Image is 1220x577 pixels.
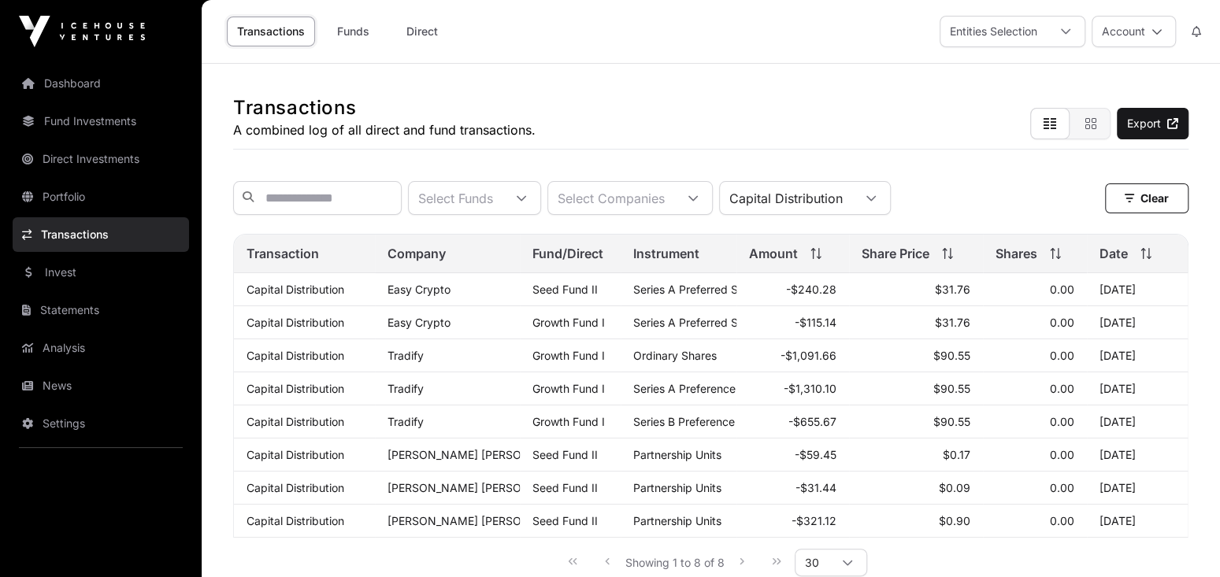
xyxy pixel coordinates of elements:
span: Share Price [862,244,929,263]
a: Seed Fund II [532,481,598,494]
td: -$115.14 [736,306,849,339]
span: Rows per page [795,549,829,575]
a: News [13,368,189,403]
span: 0.00 [1050,382,1074,395]
span: $0.90 [939,514,970,527]
span: Fund/Direct [532,244,603,263]
span: Series A Preference Shares [633,382,774,395]
span: Transaction [247,244,319,263]
h1: Transactions [233,95,536,120]
td: -$240.28 [736,273,849,306]
a: [PERSON_NAME] [PERSON_NAME] [388,514,572,527]
a: Capital Distribution [247,415,344,428]
span: Partnership Units [633,514,721,527]
td: [DATE] [1087,505,1188,538]
div: Select Funds [409,182,502,214]
span: $0.17 [943,448,970,461]
a: Capital Distribution [247,481,344,494]
span: 0.00 [1050,316,1074,329]
span: 0.00 [1050,448,1074,461]
td: [DATE] [1087,472,1188,505]
span: Showing 1 to 8 of 8 [625,556,725,569]
a: Seed Fund II [532,514,598,527]
span: Partnership Units [633,481,721,494]
td: [DATE] [1087,372,1188,405]
span: 0.00 [1050,514,1074,527]
td: [DATE] [1087,273,1188,306]
span: 0.00 [1050,349,1074,362]
td: [DATE] [1087,339,1188,372]
a: Growth Fund I [532,382,605,395]
td: -$1,310.10 [736,372,849,405]
a: Tradify [388,382,424,395]
div: Entities Selection [940,17,1047,46]
span: Partnership Units [633,448,721,461]
div: Capital Distribution [720,182,852,214]
a: Settings [13,406,189,441]
td: [DATE] [1087,306,1188,339]
td: -$59.45 [736,438,849,472]
img: Icehouse Ventures Logo [19,16,145,47]
a: Tradify [388,415,424,428]
a: [PERSON_NAME] [PERSON_NAME] [388,481,572,494]
td: -$321.12 [736,505,849,538]
span: Company [388,244,446,263]
a: Analysis [13,331,189,365]
span: $31.76 [935,283,970,296]
span: 0.00 [1050,283,1074,296]
span: $90.55 [933,382,970,395]
span: Series A Preferred Share [633,283,761,296]
span: Amount [749,244,798,263]
a: Transactions [13,217,189,252]
a: Growth Fund I [532,415,605,428]
a: Dashboard [13,66,189,101]
a: Tradify [388,349,424,362]
span: Date [1099,244,1128,263]
a: Easy Crypto [388,283,451,296]
span: $31.76 [935,316,970,329]
a: Growth Fund I [532,349,605,362]
a: Growth Fund I [532,316,605,329]
a: Portfolio [13,179,189,214]
a: Direct Investments [13,142,189,176]
a: Funds [321,17,384,46]
span: $90.55 [933,415,970,428]
a: [PERSON_NAME] [PERSON_NAME] [388,448,572,461]
iframe: Chat Widget [1141,501,1220,577]
a: Seed Fund II [532,448,598,461]
span: Shares [996,244,1037,263]
a: Invest [13,255,189,290]
p: A combined log of all direct and fund transactions. [233,120,536,139]
span: 0.00 [1050,415,1074,428]
a: Fund Investments [13,104,189,139]
td: -$1,091.66 [736,339,849,372]
td: -$655.67 [736,405,849,438]
a: Capital Distribution [247,448,344,461]
span: $90.55 [933,349,970,362]
div: Select Companies [548,182,674,214]
button: Clear [1105,183,1188,213]
span: $0.09 [939,481,970,494]
span: Series A Preferred Share [633,316,761,329]
a: Capital Distribution [247,283,344,296]
a: Transactions [227,17,315,46]
td: [DATE] [1087,438,1188,472]
a: Capital Distribution [247,316,344,329]
a: Capital Distribution [247,382,344,395]
a: Capital Distribution [247,349,344,362]
span: Instrument [633,244,699,263]
span: Ordinary Shares [633,349,717,362]
td: [DATE] [1087,405,1188,438]
a: Statements [13,293,189,327]
td: -$31.44 [736,472,849,505]
a: Capital Distribution [247,514,344,527]
a: Seed Fund II [532,283,598,296]
a: Direct [391,17,454,46]
span: Series B Preference Shares [633,415,773,428]
span: 0.00 [1050,481,1074,494]
button: Account [1092,16,1176,47]
a: Export [1117,108,1188,139]
a: Easy Crypto [388,316,451,329]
